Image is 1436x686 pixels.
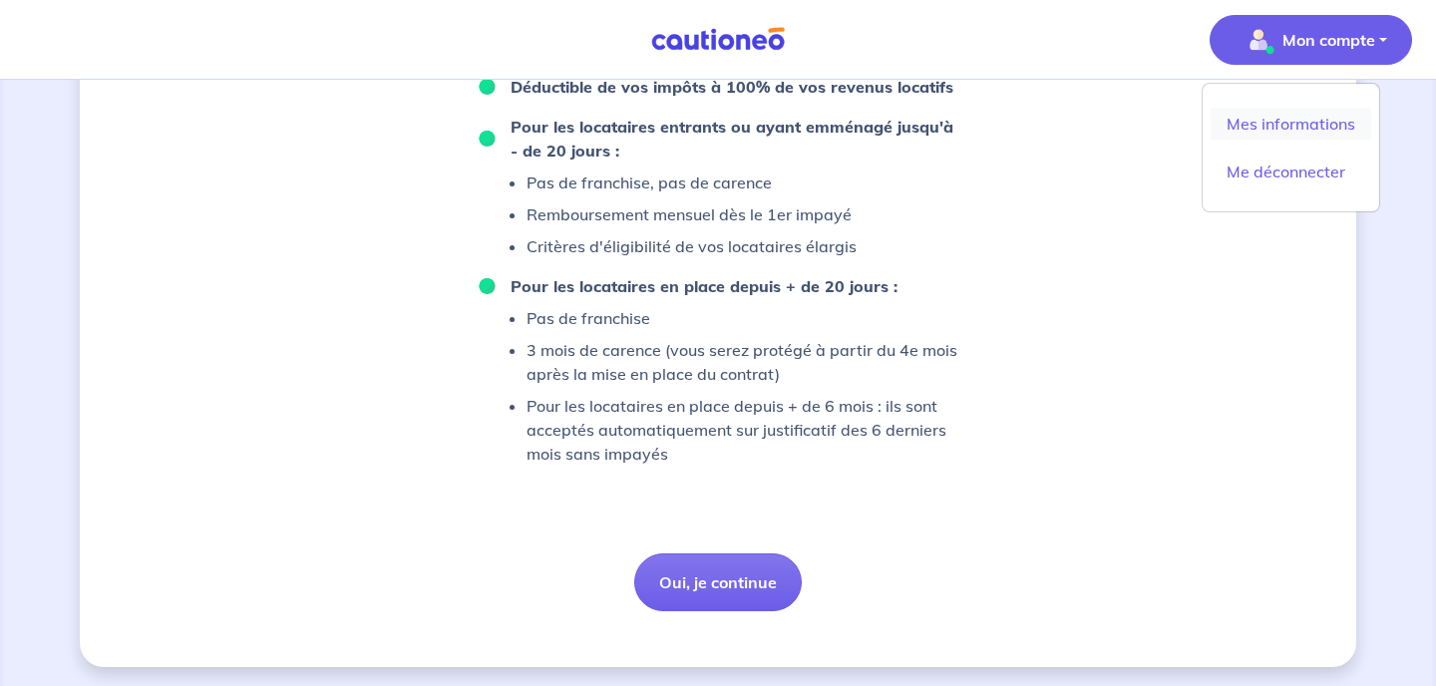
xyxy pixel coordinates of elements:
img: Cautioneo [643,27,793,52]
p: 3 mois de carence (vous serez protégé à partir du 4e mois après la mise en place du contrat) [527,338,957,386]
img: illu_account_valid_menu.svg [1243,24,1274,56]
p: Critères d'éligibilité de vos locataires élargis [527,234,857,258]
strong: Pour les locataires en place depuis + de 20 jours : [511,276,897,296]
strong: Déductible de vos impôts à 100% de vos revenus locatifs [511,77,953,97]
a: Mes informations [1211,108,1371,140]
p: Pour les locataires en place depuis + de 6 mois : ils sont acceptés automatiquement sur justifica... [527,394,957,466]
strong: Pour les locataires entrants ou ayant emménagé jusqu'à - de 20 jours : [511,117,953,161]
p: Pas de franchise, pas de carence [527,171,857,194]
p: Remboursement mensuel dès le 1er impayé [527,202,857,226]
div: illu_account_valid_menu.svgMon compte [1202,83,1380,212]
a: Me déconnecter [1211,156,1371,187]
p: Mon compte [1282,28,1375,52]
p: Pas de franchise [527,306,957,330]
button: Oui, je continue [634,553,802,611]
button: illu_account_valid_menu.svgMon compte [1210,15,1412,65]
